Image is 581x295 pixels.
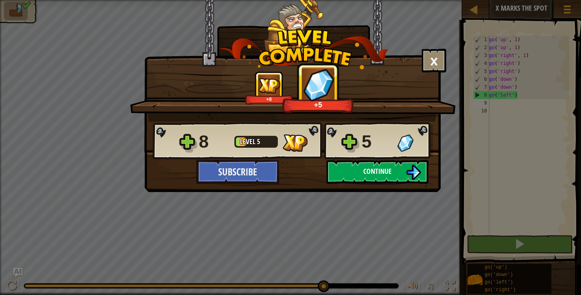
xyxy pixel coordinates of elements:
img: Gems Gained [302,68,334,101]
div: +8 [247,96,291,102]
button: Continue [326,160,428,184]
span: Continue [363,166,392,176]
img: Gems Gained [397,134,413,152]
button: Subscribe [196,160,279,184]
span: 5 [257,137,260,147]
img: XP Gained [283,134,307,152]
div: +5 [285,100,352,109]
div: 5 [362,129,392,154]
button: × [422,49,446,72]
img: level_complete.png [219,29,389,69]
div: 8 [199,129,230,154]
img: XP Gained [258,78,280,93]
span: Level [240,137,257,147]
img: Continue [406,165,421,180]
